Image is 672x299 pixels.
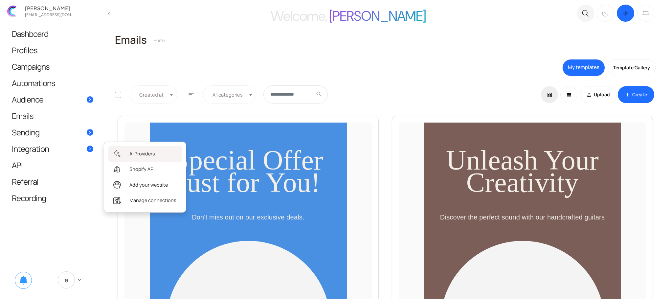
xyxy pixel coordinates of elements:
a: Dashboard [5,26,100,42]
h1: WELCOME TO OUR FASHION FAMILY [25,26,222,93]
a: Referral [5,173,100,190]
a: Template Gallery [608,59,656,76]
a: Shop Now [100,240,148,256]
span: Manage connections [129,197,176,204]
p: Unleash Your Creativity [25,91,222,99]
span: Integration [12,145,49,152]
span: E [58,271,75,288]
img: Before and after images of a client's style transformation [25,65,222,213]
h1: Guitar Legends Unleashed [25,26,222,71]
span: file_upload [586,91,592,99]
p: Dear VIP, we're thrilled to offer you an exclusive sneak peek into our Summer Collection. Your lo... [32,204,216,230]
a: reorder [560,86,577,103]
img: Fresh Florals Collection [25,92,91,158]
span: Created at [137,91,170,98]
img: VIP Exclusive Badge [25,43,222,191]
a: Integration [5,141,100,157]
a: Sending [5,124,100,140]
button: sort [186,85,196,103]
span: Sending [12,129,39,136]
span: Dashboard [12,30,48,37]
span: Recording [12,195,46,201]
span: AI Providers [129,150,155,157]
a: [PERSON_NAME] [EMAIL_ADDRESS][DOMAIN_NAME] [3,3,102,20]
span: [PERSON_NAME] [329,7,426,25]
p: Discover Our Premium Guitars [25,91,222,99]
span: grid_view [547,91,552,99]
p: Stay Stylish With Us [25,113,222,121]
a: file_uploadUpload [580,86,616,103]
a: Explore Now [100,69,148,85]
span: reorder [566,91,572,99]
h1: New Arrivals [25,26,222,49]
a: Add your website [108,177,182,193]
img: Lightweight Layers Collection [157,92,222,158]
span: Add your website [129,181,168,189]
span: sort [188,92,194,98]
a: Home [153,37,165,43]
div: [PERSON_NAME] [23,6,76,11]
h1: Unleash Your Music [25,26,222,71]
a: My templates [562,59,605,76]
a: Emails [5,108,100,124]
span: Referral [12,178,38,185]
span: Created at [130,85,177,103]
img: Fashionable Outfits [25,60,222,191]
p: Discover the perfect sound with our handcrafted guitars [25,91,222,99]
span: Emails [12,112,34,119]
blockquote: The Spring Collection is absolutely stunning! The colors and designs are perfect for the season. [32,170,216,210]
span: Emails [115,33,147,47]
span: Automations [12,80,55,86]
a: Recording [5,190,100,206]
h3: Your Perks [32,285,216,293]
p: Don't miss out on our exclusive deals. [25,91,222,99]
span: All categories [210,91,249,98]
span: API [12,162,23,169]
span: Welcome, [271,7,327,25]
img: Pastel Perfection Collection [91,92,157,158]
h1: Exclusive Guitar Collection [25,26,222,71]
a: Automations [5,75,100,91]
p: Thank you for joining us! We're thrilled to have you on board and can't wait to share our latest ... [35,207,213,225]
a: addCreate [618,86,654,103]
span: Profiles [12,47,37,54]
div: Dark mode switcher [596,3,656,23]
div: " [32,164,216,170]
a: Shop Spring Now [94,267,153,284]
p: Introducing our vibrant and colorful Spring Collection. Discover the latest trends and refresh yo... [32,33,216,51]
span: search [316,93,323,96]
h3: [PERSON_NAME] - Your Personal Style Expert [124,222,218,260]
span: Fashion Blogger & Influencer [32,225,91,231]
a: E keyboard_arrow_down [51,267,90,293]
h1: Unleash Your Creativity [25,26,222,71]
a: Profiles [5,42,100,58]
p: Thank you for your continued support and loyalty to our brand. As a token of our gratitude, we in... [32,253,216,287]
a: Audience [5,91,100,107]
a: Campaigns [5,58,100,75]
a: Manage connections [108,193,182,208]
span: Audience [12,96,43,103]
span: Fashion Influencer [32,216,72,222]
span: All categories [203,85,256,103]
p: Discover Your Sound [25,91,222,99]
span: Campaigns [12,63,50,70]
span: keyboard_arrow_down [77,277,82,283]
div: Basic example [541,86,580,103]
div: zhekan.zhutnik@gmail.com [23,11,76,17]
h1: Special Offer Just for You! [25,26,222,71]
p: Check out our latest guitar collection! [25,68,222,76]
a: AI Providers [108,146,182,161]
span: Shopify API [129,166,154,173]
p: Thank you for joining us! We're thrilled to have you on board and can't wait to share our latest ... [32,204,216,221]
a: Shopify API [108,162,182,177]
span: add [624,91,630,99]
a: grid_view [541,86,558,103]
a: API [5,157,100,173]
